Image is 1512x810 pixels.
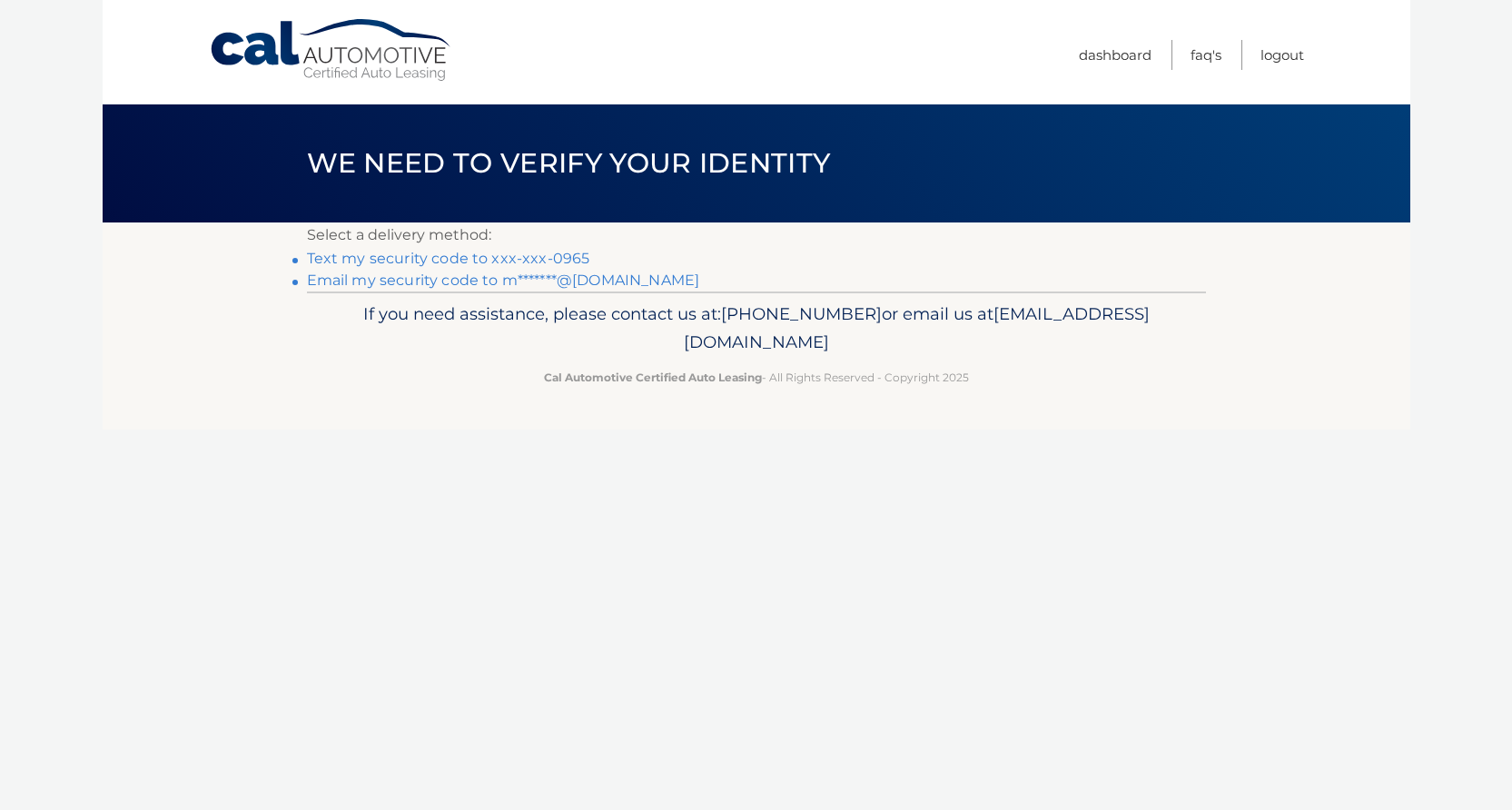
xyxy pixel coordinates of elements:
p: If you need assistance, please contact us at: or email us at [319,300,1194,358]
a: Dashboard [1079,40,1151,70]
a: Text my security code to xxx-xxx-0965 [307,250,590,267]
strong: Cal Automotive Certified Auto Leasing [544,370,762,384]
p: - All Rights Reserved - Copyright 2025 [319,368,1194,387]
p: Select a delivery method: [307,222,1206,248]
a: Email my security code to m*******@[DOMAIN_NAME] [307,272,700,289]
a: Cal Automotive [209,18,454,83]
a: Logout [1260,40,1304,70]
span: [PHONE_NUMBER] [721,303,882,324]
a: FAQ's [1191,40,1221,70]
span: We need to verify your identity [307,146,831,180]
